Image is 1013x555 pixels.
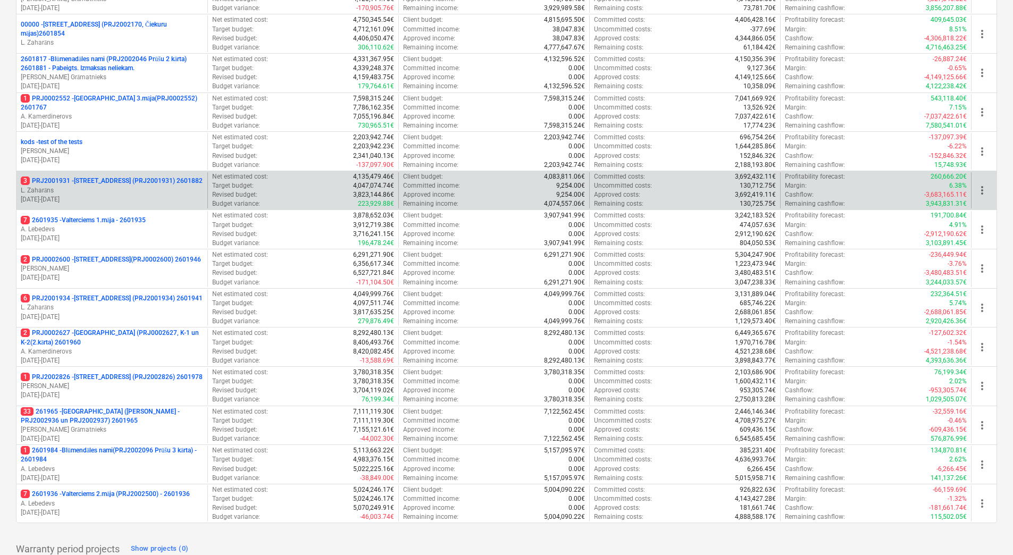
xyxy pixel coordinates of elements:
[568,152,585,161] p: 0.00€
[403,199,458,208] p: Remaining income :
[21,446,203,483] div: 12601984 -Blūmendāles nami(PRJ2002096 Prūšu 3 kārta) - 2601984A. Lebedevs[DATE]-[DATE]
[21,490,190,499] p: 2601936 - Valterciems 2.māja (PRJ2002500) - 2601936
[594,82,643,91] p: Remaining costs :
[785,25,807,34] p: Margin :
[785,172,845,181] p: Profitability forecast :
[735,73,776,82] p: 4,149,125.66€
[735,34,776,43] p: 4,344,866.05€
[21,294,203,303] p: PRJ2001934 - [STREET_ADDRESS] (PRJ2001934) 2601941
[785,15,845,24] p: Profitability forecast :
[568,103,585,112] p: 0.00€
[544,121,585,130] p: 7,598,315.24€
[594,43,643,52] p: Remaining costs :
[358,82,394,91] p: 179,764.61€
[21,225,203,234] p: A. Lebedevs
[21,216,30,224] span: 7
[403,190,455,199] p: Approved income :
[976,419,989,432] span: more_vert
[403,268,455,277] p: Approved income :
[552,25,585,34] p: 38,047.83€
[403,172,443,181] p: Client budget :
[785,250,845,259] p: Profitability forecast :
[976,497,989,510] span: more_vert
[934,161,967,170] p: 15,748.93€
[931,211,967,220] p: 191,700.84€
[929,152,967,161] p: -152,846.32€
[976,66,989,79] span: more_vert
[785,181,807,190] p: Margin :
[403,161,458,170] p: Remaining income :
[403,103,460,112] p: Committed income :
[931,94,967,103] p: 543,118.40€
[21,38,203,47] p: L. Zaharāns
[594,15,645,24] p: Committed costs :
[403,4,458,13] p: Remaining income :
[21,356,203,365] p: [DATE] - [DATE]
[926,82,967,91] p: 4,122,238.42€
[949,221,967,230] p: 4.91%
[353,142,394,151] p: 2,203,942.23€
[21,4,203,13] p: [DATE] - [DATE]
[931,172,967,181] p: 260,666.20€
[21,373,30,381] span: 1
[594,133,645,142] p: Committed costs :
[735,230,776,239] p: 2,912,190.62€
[403,73,455,82] p: Approved income :
[785,190,814,199] p: Cashflow :
[594,142,652,151] p: Uncommitted costs :
[544,43,585,52] p: 4,777,647.67€
[976,184,989,197] span: more_vert
[594,34,640,43] p: Approved costs :
[785,142,807,151] p: Margin :
[735,94,776,103] p: 7,041,669.92€
[743,82,776,91] p: 10,358.09€
[212,239,260,248] p: Budget variance :
[21,55,203,91] div: 2601817 -Blūmenadāles nami (PRJ2002046 Prūšu 2 kārta) 2601881 - Pabeigts. Izmaksas neliekam.[PERS...
[594,230,640,239] p: Approved costs :
[212,268,257,277] p: Revised budget :
[21,446,203,464] p: 2601984 - Blūmendāles nami(PRJ2002096 Prūšu 3 kārta) - 2601984
[929,250,967,259] p: -236,449.94€
[403,133,443,142] p: Client budget :
[926,4,967,13] p: 3,856,207.88€
[21,407,34,416] span: 33
[568,64,585,73] p: 0.00€
[785,152,814,161] p: Cashflow :
[353,112,394,121] p: 7,055,196.84€
[21,176,203,186] p: PRJ2001931 - [STREET_ADDRESS] (PRJ2001931) 2601882
[976,145,989,158] span: more_vert
[948,64,967,73] p: -0.65%
[544,55,585,64] p: 4,132,596.52€
[403,142,460,151] p: Committed income :
[21,138,203,165] div: kods -test of the tests[PERSON_NAME][DATE]-[DATE]
[21,94,203,131] div: 1PRJ0002552 -[GEOGRAPHIC_DATA] 3.māja(PRJ0002552) 2601767A. Kamerdinerovs[DATE]-[DATE]
[594,4,643,13] p: Remaining costs :
[594,259,652,268] p: Uncommitted costs :
[21,112,203,121] p: A. Kamerdinerovs
[21,94,30,103] span: 1
[353,25,394,34] p: 4,712,161.09€
[212,230,257,239] p: Revised budget :
[358,239,394,248] p: 196,478.24€
[544,211,585,220] p: 3,907,941.99€
[212,64,254,73] p: Target budget :
[568,112,585,121] p: 0.00€
[735,190,776,199] p: 3,692,419.11€
[785,161,845,170] p: Remaining cashflow :
[403,34,455,43] p: Approved income :
[403,82,458,91] p: Remaining income :
[21,255,203,282] div: 2PRJ0002600 -[STREET_ADDRESS](PRJ0002600) 2601946[PERSON_NAME][DATE]-[DATE]
[356,4,394,13] p: -170,905.76€
[926,239,967,248] p: 3,103,891.45€
[785,82,845,91] p: Remaining cashflow :
[21,391,203,400] p: [DATE] - [DATE]
[594,268,640,277] p: Approved costs :
[403,239,458,248] p: Remaining income :
[594,55,645,64] p: Committed costs :
[594,239,643,248] p: Remaining costs :
[926,121,967,130] p: 7,580,541.01€
[356,161,394,170] p: -137,097.90€
[735,211,776,220] p: 3,242,183.52€
[594,152,640,161] p: Approved costs :
[933,55,967,64] p: -26,887.24€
